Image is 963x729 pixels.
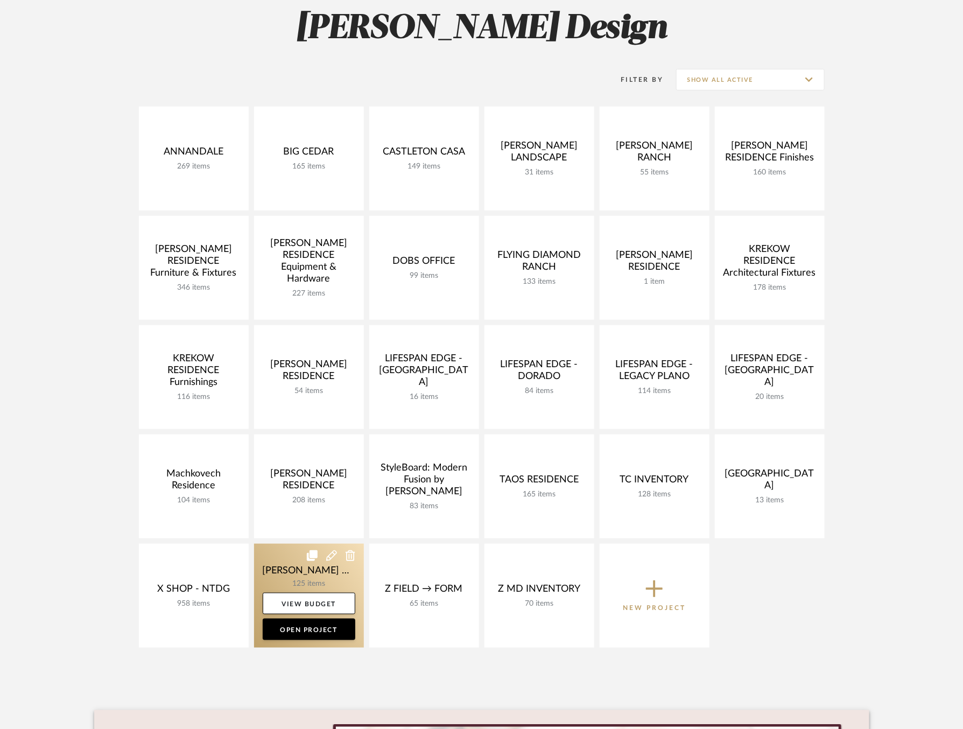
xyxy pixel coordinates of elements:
[263,146,355,162] div: BIG CEDAR
[263,289,355,298] div: 227 items
[378,462,470,502] div: StyleBoard: Modern Fusion by [PERSON_NAME]
[378,353,470,392] div: LIFESPAN EDGE - [GEOGRAPHIC_DATA]
[147,353,240,392] div: KREKOW RESIDENCE Furnishings
[263,496,355,505] div: 208 items
[608,277,701,286] div: 1 item
[600,544,709,648] button: New Project
[493,490,586,499] div: 165 items
[147,392,240,402] div: 116 items
[378,583,470,599] div: Z FIELD → FORM
[263,387,355,396] div: 54 items
[723,243,816,283] div: KREKOW RESIDENCE Architectural Fixtures
[147,283,240,292] div: 346 items
[493,168,586,177] div: 31 items
[263,468,355,496] div: [PERSON_NAME] RESIDENCE
[147,243,240,283] div: [PERSON_NAME] RESIDENCE Furniture & Fixtures
[623,602,686,613] p: New Project
[378,255,470,271] div: DOBS OFFICE
[723,468,816,496] div: [GEOGRAPHIC_DATA]
[608,359,701,387] div: LIFESPAN EDGE - LEGACY PLANO
[147,162,240,171] div: 269 items
[263,162,355,171] div: 165 items
[378,162,470,171] div: 149 items
[723,353,816,392] div: LIFESPAN EDGE - [GEOGRAPHIC_DATA]
[493,277,586,286] div: 133 items
[723,283,816,292] div: 178 items
[608,249,701,277] div: [PERSON_NAME] RESIDENCE
[607,74,664,85] div: Filter By
[493,387,586,396] div: 84 items
[147,599,240,608] div: 958 items
[608,387,701,396] div: 114 items
[723,168,816,177] div: 160 items
[263,619,355,640] a: Open Project
[147,496,240,505] div: 104 items
[493,249,586,277] div: FLYING DIAMOND RANCH
[493,583,586,599] div: Z MD INVENTORY
[147,583,240,599] div: X SHOP - NTDG
[94,9,869,49] h2: [PERSON_NAME] Design
[263,359,355,387] div: [PERSON_NAME] RESIDENCE
[608,474,701,490] div: TC INVENTORY
[493,140,586,168] div: [PERSON_NAME] LANDSCAPE
[723,496,816,505] div: 13 items
[608,140,701,168] div: [PERSON_NAME] RANCH
[147,468,240,496] div: Machkovech Residence
[263,237,355,289] div: [PERSON_NAME] RESIDENCE Equipment & Hardware
[378,146,470,162] div: CASTLETON CASA
[147,146,240,162] div: ANNANDALE
[378,271,470,281] div: 99 items
[723,392,816,402] div: 20 items
[723,140,816,168] div: [PERSON_NAME] RESIDENCE Finishes
[378,502,470,511] div: 83 items
[378,599,470,608] div: 65 items
[608,168,701,177] div: 55 items
[608,490,701,499] div: 128 items
[263,593,355,614] a: View Budget
[493,599,586,608] div: 70 items
[493,359,586,387] div: LIFESPAN EDGE - DORADO
[378,392,470,402] div: 16 items
[493,474,586,490] div: TAOS RESIDENCE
